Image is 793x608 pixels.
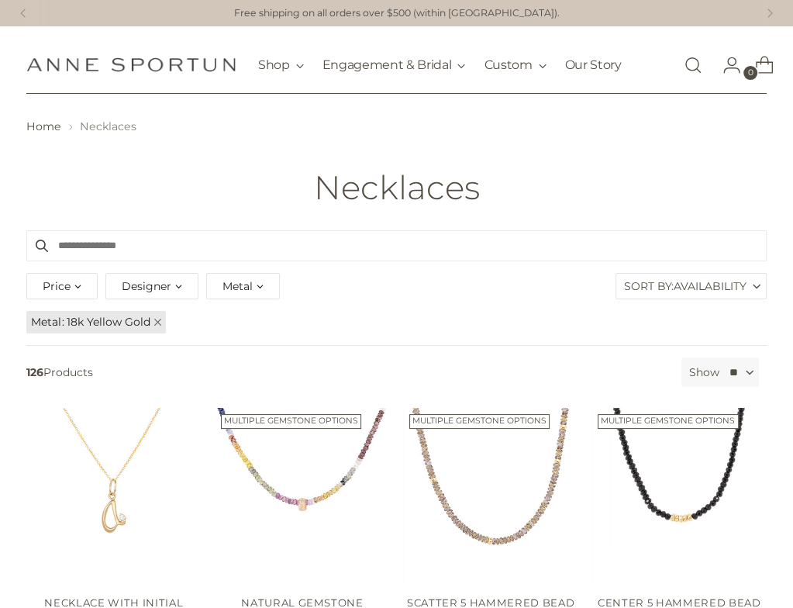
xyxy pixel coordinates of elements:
a: Necklace with Initial Letter Pendant [26,408,202,583]
h1: Necklaces [314,170,480,206]
a: Open cart modal [743,50,774,81]
a: Anne Sportun Fine Jewellery [26,57,236,72]
b: 126 [26,365,43,379]
span: Metal [222,278,253,295]
span: 18k Yellow Gold [67,315,150,329]
button: Engagement & Bridal [322,48,466,82]
span: Necklaces [80,119,136,133]
button: Shop [258,48,304,82]
span: Metal [31,314,67,330]
a: Natural Gemstone Diamond 'Boulder Bead' Necklace [215,408,390,583]
span: Products [20,358,675,387]
nav: breadcrumbs [26,119,767,135]
a: Go to the account page [710,50,741,81]
span: Price [43,278,71,295]
a: Our Story [565,48,622,82]
span: Designer [122,278,171,295]
label: Sort By:Availability [616,274,766,299]
p: Free shipping on all orders over $500 (within [GEOGRAPHIC_DATA]). [234,6,560,21]
button: Custom [484,48,546,82]
span: 0 [743,66,757,80]
input: Search products [26,230,767,261]
a: Scatter 5 Hammered Bead Natural Gemstone Necklace [403,408,578,583]
a: Open search modal [677,50,709,81]
label: Show [689,364,719,381]
span: Availability [674,274,746,299]
a: Home [26,119,61,133]
a: Center 5 Hammered Bead Natural Gemstone Necklace [591,408,767,583]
